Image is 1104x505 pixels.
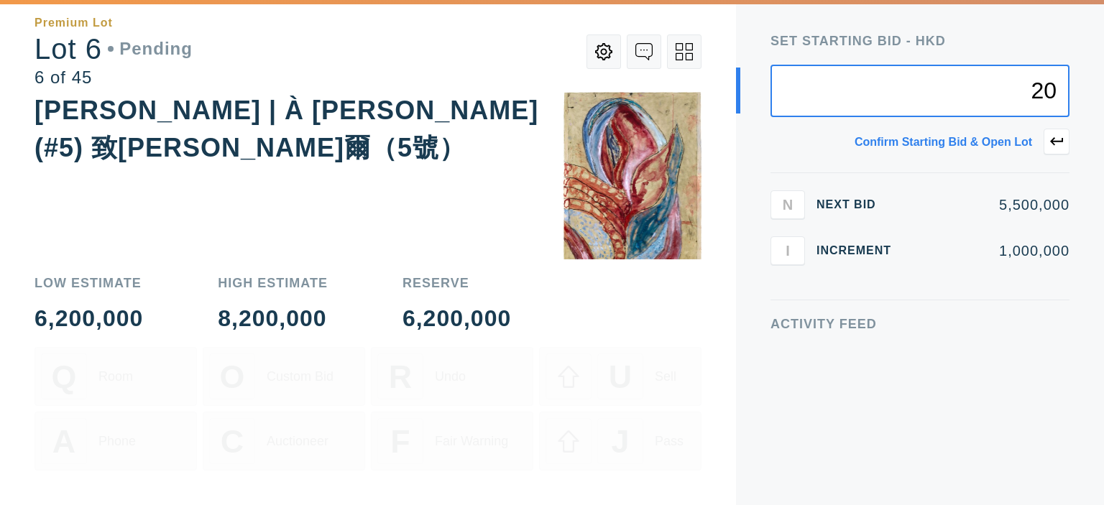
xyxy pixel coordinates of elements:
[402,307,511,330] div: 6,200,000
[34,69,193,86] div: 6 of 45
[816,199,903,210] div: Next Bid
[34,96,538,162] div: [PERSON_NAME] | À [PERSON_NAME] (#5) 致[PERSON_NAME]爾（5號）
[34,34,193,63] div: Lot 6
[783,196,793,213] span: N
[855,136,1032,148] div: Confirm starting bid & open lot
[218,307,328,330] div: 8,200,000
[816,245,903,256] div: Increment
[108,40,193,57] div: Pending
[914,198,1069,212] div: 5,500,000
[770,318,1069,330] div: Activity Feed
[770,34,1069,47] div: Set Starting bid - HKD
[770,236,805,265] button: I
[786,242,790,259] span: I
[770,190,805,219] button: N
[218,277,328,289] div: High Estimate
[34,307,143,330] div: 6,200,000
[402,277,511,289] div: Reserve
[914,244,1069,258] div: 1,000,000
[34,277,143,289] div: Low Estimate
[34,17,113,29] div: Premium Lot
